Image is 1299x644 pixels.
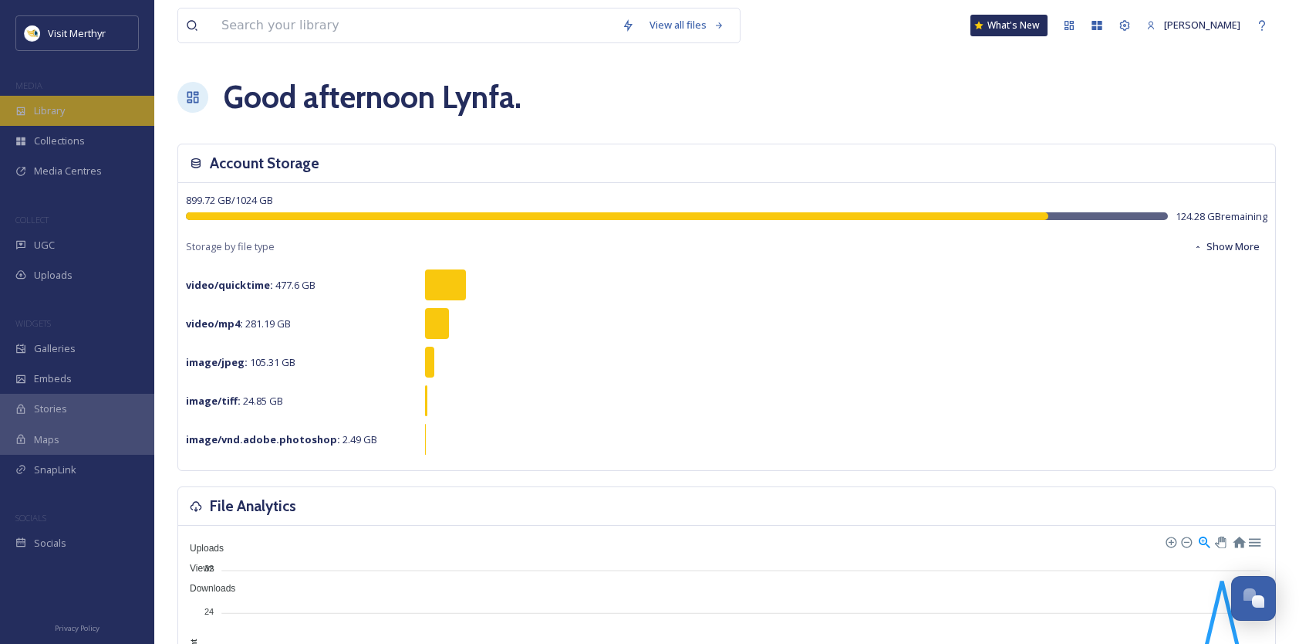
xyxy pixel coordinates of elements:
span: Views [178,563,214,574]
strong: image/jpeg : [186,355,248,369]
span: Galleries [34,341,76,356]
strong: video/mp4 : [186,317,243,330]
div: Panning [1215,537,1224,546]
span: Media Centres [34,164,102,178]
span: Storage by file type [186,239,275,254]
span: 124.28 GB remaining [1176,209,1267,224]
span: Visit Merthyr [48,26,106,40]
strong: image/tiff : [186,394,241,408]
span: SOCIALS [15,512,46,524]
span: SnapLink [34,463,76,477]
span: MEDIA [15,80,42,91]
span: 281.19 GB [186,317,291,330]
a: [PERSON_NAME] [1139,10,1248,40]
span: Maps [34,432,59,447]
tspan: 24 [204,607,214,616]
div: Reset Zoom [1232,534,1245,547]
strong: video/quicktime : [186,278,273,292]
span: Uploads [34,268,73,283]
div: Selection Zoom [1197,534,1210,547]
h1: Good afternoon Lynfa . [224,74,521,120]
img: download.jpeg [25,25,40,41]
input: Search your library [214,8,614,42]
span: Embeds [34,371,72,386]
a: Privacy Policy [55,618,100,636]
button: Show More [1186,232,1267,262]
span: Stories [34,402,67,416]
div: Zoom In [1165,536,1176,547]
span: Privacy Policy [55,623,100,633]
h3: File Analytics [210,495,296,517]
span: Uploads [178,543,224,554]
span: COLLECT [15,214,49,225]
a: View all files [642,10,732,40]
div: Menu [1247,534,1260,547]
span: Downloads [178,583,235,594]
span: Socials [34,536,66,551]
span: 2.49 GB [186,432,377,446]
strong: image/vnd.adobe.photoshop : [186,432,340,446]
h3: Account Storage [210,152,319,175]
span: 899.72 GB / 1024 GB [186,193,273,207]
button: Open Chat [1231,576,1276,621]
span: 477.6 GB [186,278,315,292]
span: UGC [34,238,55,253]
span: WIDGETS [15,317,51,329]
tspan: 32 [204,564,214,573]
span: Collections [34,134,85,148]
span: 24.85 GB [186,394,283,408]
span: [PERSON_NAME] [1164,18,1240,32]
a: What's New [970,15,1048,36]
span: 105.31 GB [186,355,295,369]
div: Zoom Out [1180,536,1191,547]
span: Library [34,103,65,118]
